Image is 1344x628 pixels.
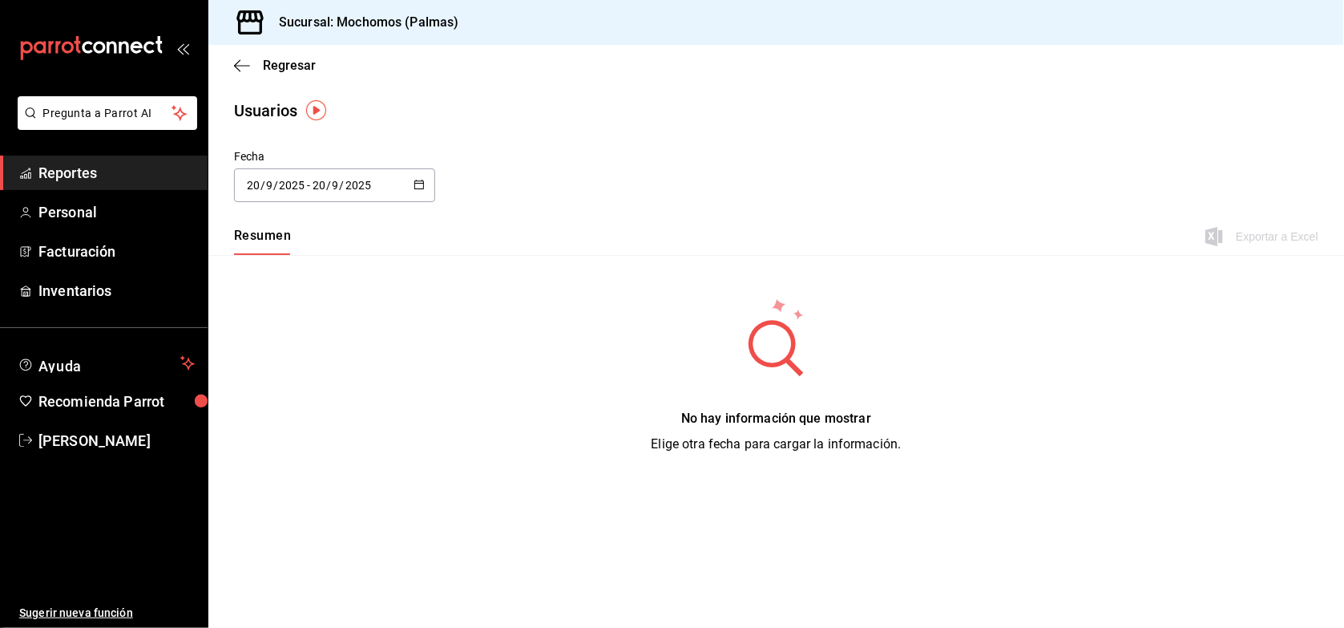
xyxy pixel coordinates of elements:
input: Day [312,179,326,192]
input: Day [246,179,260,192]
span: Elige otra fecha para cargar la información. [652,436,902,452]
span: Personal [38,201,195,223]
span: Regresar [263,58,316,73]
h3: Sucursal: Mochomos (Palmas) [266,13,459,32]
span: / [260,179,265,192]
span: / [273,179,278,192]
span: Inventarios [38,280,195,302]
img: Tooltip marker [306,100,326,120]
div: No hay información que mostrar [652,409,902,428]
button: Resumen [234,228,291,255]
span: Facturación [38,241,195,262]
span: Recomienda Parrot [38,391,195,412]
div: Fecha [234,148,435,165]
button: Regresar [234,58,316,73]
a: Pregunta a Parrot AI [11,116,197,133]
input: Month [265,179,273,192]
span: Ayuda [38,354,174,373]
span: Reportes [38,162,195,184]
button: open_drawer_menu [176,42,189,55]
span: / [326,179,331,192]
span: [PERSON_NAME] [38,430,195,452]
input: Year [278,179,305,192]
span: - [307,179,310,192]
input: Month [332,179,340,192]
span: Sugerir nueva función [19,605,195,622]
div: Usuarios [234,99,297,123]
span: Pregunta a Parrot AI [43,105,172,122]
button: Pregunta a Parrot AI [18,96,197,130]
div: navigation tabs [234,228,291,255]
input: Year [345,179,372,192]
span: / [340,179,345,192]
